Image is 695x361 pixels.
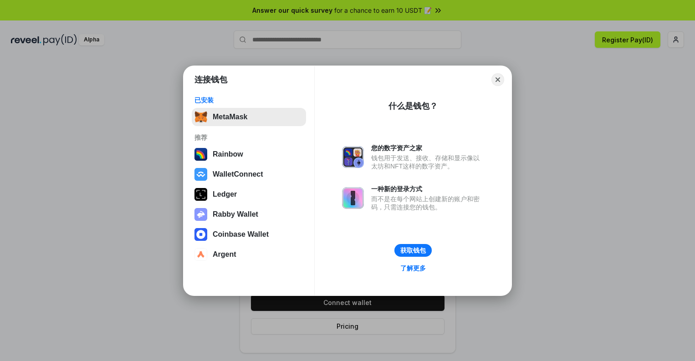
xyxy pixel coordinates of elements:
button: WalletConnect [192,165,306,183]
img: svg+xml,%3Csvg%20fill%3D%22none%22%20height%3D%2233%22%20viewBox%3D%220%200%2035%2033%22%20width%... [194,111,207,123]
div: 已安装 [194,96,303,104]
button: Argent [192,245,306,264]
img: svg+xml,%3Csvg%20xmlns%3D%22http%3A%2F%2Fwww.w3.org%2F2000%2Fsvg%22%20fill%3D%22none%22%20viewBox... [194,208,207,221]
div: MetaMask [213,113,247,121]
div: Rabby Wallet [213,210,258,219]
button: 获取钱包 [394,244,432,257]
button: MetaMask [192,108,306,126]
button: Close [491,73,504,86]
img: svg+xml,%3Csvg%20xmlns%3D%22http%3A%2F%2Fwww.w3.org%2F2000%2Fsvg%22%20width%3D%2228%22%20height%3... [194,188,207,201]
a: 了解更多 [395,262,431,274]
button: Rabby Wallet [192,205,306,224]
button: Ledger [192,185,306,203]
div: 一种新的登录方式 [371,185,484,193]
img: svg+xml,%3Csvg%20width%3D%22120%22%20height%3D%22120%22%20viewBox%3D%220%200%20120%20120%22%20fil... [194,148,207,161]
img: svg+xml,%3Csvg%20width%3D%2228%22%20height%3D%2228%22%20viewBox%3D%220%200%2028%2028%22%20fill%3D... [194,168,207,181]
div: 了解更多 [400,264,426,272]
div: WalletConnect [213,170,263,178]
img: svg+xml,%3Csvg%20width%3D%2228%22%20height%3D%2228%22%20viewBox%3D%220%200%2028%2028%22%20fill%3D... [194,228,207,241]
button: Coinbase Wallet [192,225,306,244]
img: svg+xml,%3Csvg%20width%3D%2228%22%20height%3D%2228%22%20viewBox%3D%220%200%2028%2028%22%20fill%3D... [194,248,207,261]
div: Coinbase Wallet [213,230,269,239]
button: Rainbow [192,145,306,163]
div: Ledger [213,190,237,198]
div: Rainbow [213,150,243,158]
div: 而不是在每个网站上创建新的账户和密码，只需连接您的钱包。 [371,195,484,211]
div: Argent [213,250,236,259]
h1: 连接钱包 [194,74,227,85]
div: 钱包用于发送、接收、存储和显示像以太坊和NFT这样的数字资产。 [371,154,484,170]
img: svg+xml,%3Csvg%20xmlns%3D%22http%3A%2F%2Fwww.w3.org%2F2000%2Fsvg%22%20fill%3D%22none%22%20viewBox... [342,187,364,209]
div: 获取钱包 [400,246,426,254]
div: 您的数字资产之家 [371,144,484,152]
div: 什么是钱包？ [388,101,438,112]
div: 推荐 [194,133,303,142]
img: svg+xml,%3Csvg%20xmlns%3D%22http%3A%2F%2Fwww.w3.org%2F2000%2Fsvg%22%20fill%3D%22none%22%20viewBox... [342,146,364,168]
